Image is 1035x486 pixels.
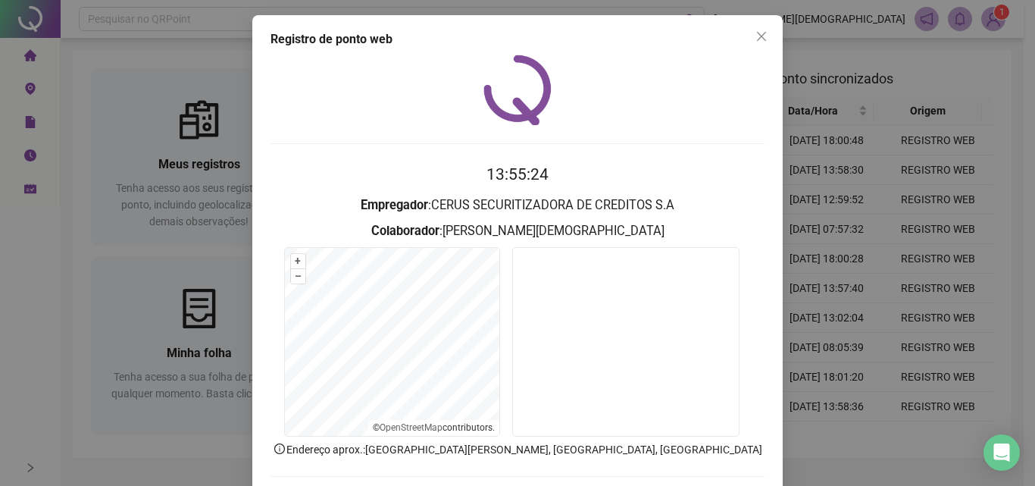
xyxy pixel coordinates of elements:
[486,165,549,183] time: 13:55:24
[483,55,552,125] img: QRPoint
[270,221,765,241] h3: : [PERSON_NAME][DEMOGRAPHIC_DATA]
[273,442,286,456] span: info-circle
[291,254,305,268] button: +
[380,422,442,433] a: OpenStreetMap
[983,434,1020,471] div: Open Intercom Messenger
[373,422,495,433] li: © contributors.
[270,441,765,458] p: Endereço aprox. : [GEOGRAPHIC_DATA][PERSON_NAME], [GEOGRAPHIC_DATA], [GEOGRAPHIC_DATA]
[270,196,765,215] h3: : CERUS SECURITIZADORA DE CREDITOS S.A
[361,198,428,212] strong: Empregador
[270,30,765,49] div: Registro de ponto web
[371,224,439,238] strong: Colaborador
[291,269,305,284] button: –
[749,24,774,49] button: Close
[755,30,768,42] span: close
